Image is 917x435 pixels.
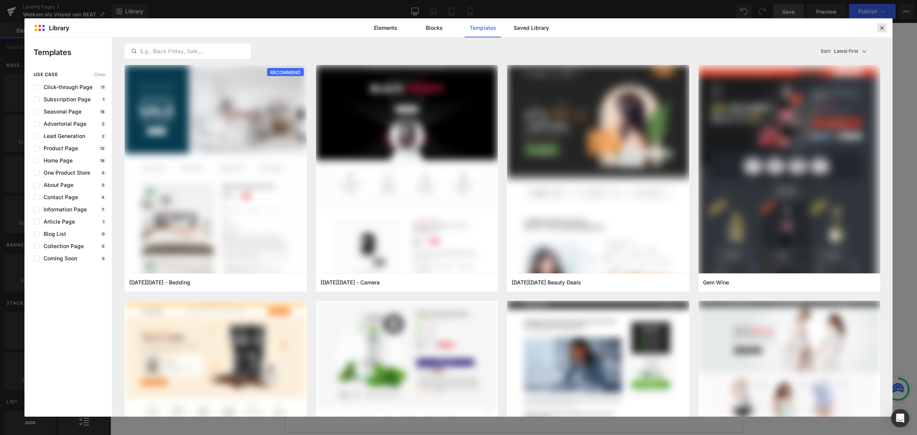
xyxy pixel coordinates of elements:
[40,219,75,225] span: Article Page
[40,121,86,127] span: Advertorial Page
[465,18,501,37] a: Templates
[40,96,91,102] span: Subscription Page
[821,49,831,54] span: Sort:
[100,122,106,126] p: 2
[100,170,106,175] p: 5
[318,64,489,91] b: WELKOM BIJ DE CLUB!
[40,170,90,176] span: One Product Store
[763,13,777,23] a: Shop
[40,182,73,188] span: About Page
[100,244,106,248] p: 5
[40,255,77,261] span: Coming Soon
[40,243,84,249] span: Collection Page
[818,44,881,59] button: Latest FirstSort:Latest First
[608,13,639,23] a: Over BEAT
[100,256,106,261] p: 3
[507,65,689,310] img: bb39deda-7990-40f7-8e83-51ac06fbe917.png
[94,72,106,77] span: Clear
[186,386,621,392] p: or Drag & Drop elements from left sidebar
[19,8,65,27] a: BEAT Cycling Club
[40,84,92,90] span: Click-through Page
[99,109,106,114] p: 18
[232,250,572,286] p: Je krijgt van ons een bevestigingsmail in je mailbox. Tot snel!
[332,365,400,380] a: Explore Blocks
[648,13,684,23] a: Eerste Team
[232,112,572,136] p: We hebben meteen een korte vraag voor je.
[513,18,549,37] a: Saved Library
[125,47,251,56] input: E.g.: Black Friday, Sale,...
[693,13,718,23] a: Clubhuis
[40,194,78,200] span: Contact Page
[512,279,581,286] span: Black Friday Beauty Deals
[100,85,106,89] p: 11
[40,109,81,115] span: Seasonal Page
[101,219,106,224] p: 1
[40,157,73,164] span: Home Page
[834,48,858,55] p: Latest First
[40,231,66,237] span: Blog List
[100,195,106,200] p: 4
[267,68,304,77] span: RECOMMEND
[727,13,753,23] a: Doe mee!
[698,65,881,310] img: 415fe324-69a9-4270-94dc-8478512c9daa.png
[100,232,106,236] p: 0
[891,409,909,427] div: Open Intercom Messenger
[40,206,87,213] span: Information Page
[321,279,380,286] span: Black Friday - Camera
[99,158,106,163] p: 18
[232,148,572,160] p: Hiermee help je ons om beter te begrijpen waarom nieuwe vrienden zich bij de club aansluiten. Dan...
[34,72,58,77] span: use case
[100,183,106,187] p: 5
[356,214,451,241] b: EN WAT NU?
[368,18,404,37] a: Elements
[407,365,475,380] a: Add Single Section
[100,134,106,138] p: 2
[416,18,452,37] a: Blocks
[101,97,106,102] p: 1
[99,146,106,151] p: 12
[40,133,85,139] span: Lead Generation
[34,47,112,58] p: Templates
[129,279,190,286] span: Cyber Monday - Bedding
[40,145,78,151] span: Product Page
[703,279,729,286] span: Gem Wine
[232,99,572,112] p: Tof dat je je zojuist hebt aangemeld als Vriend van BEAT!
[100,207,106,212] p: 7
